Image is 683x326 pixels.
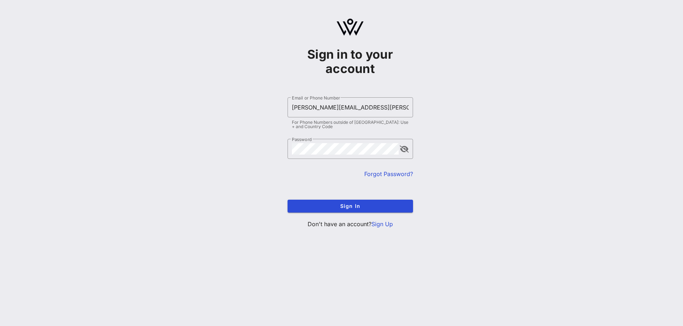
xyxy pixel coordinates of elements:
div: For Phone Numbers outside of [GEOGRAPHIC_DATA]: Use + and Country Code [292,120,409,129]
label: Email or Phone Number [292,95,340,101]
p: Don't have an account? [288,220,413,228]
span: Sign In [293,203,407,209]
h1: Sign in to your account [288,47,413,76]
button: append icon [400,146,409,153]
button: Sign In [288,200,413,213]
a: Sign Up [371,220,393,228]
label: Password [292,137,312,142]
a: Forgot Password? [364,170,413,177]
img: logo.svg [337,19,364,36]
